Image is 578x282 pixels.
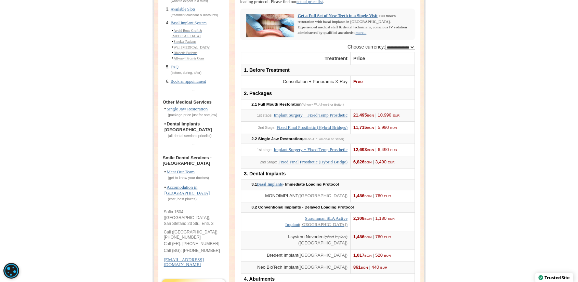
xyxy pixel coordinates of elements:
[375,234,383,239] span: 760
[375,159,386,164] span: 3,490
[173,40,196,43] a: Smoker Patients
[384,235,391,239] span: EUR
[355,30,366,35] a: more...
[165,113,217,117] span: (package price just for one jaw)
[375,253,383,258] span: 520
[375,216,386,221] span: 1,180
[373,234,374,239] span: |
[164,253,204,267] a: [EMAIL_ADDRESS][DOMAIN_NAME]
[172,41,173,43] img: dot.gif
[277,125,347,130] a: Fixed Final Prosthetic (Hybrid Bridges)
[172,30,173,32] img: dot.gif
[173,51,197,55] a: Diabetic Patients
[367,113,374,117] span: BGN
[367,126,374,130] span: BGN
[171,79,206,84] a: Book an appointment
[241,231,351,249] td: I-system Novodent
[241,52,351,65] th: Treatment
[244,171,412,177] h2: 3. Dental Implants
[171,13,218,17] span: (treatment calendar & discounts)
[173,56,204,60] a: All-on-4 Pros & Cons
[375,125,376,130] span: |
[350,76,415,88] td: Free
[173,45,210,49] span: With [MEDICAL_DATA]
[171,7,196,12] a: Available Slots
[172,57,173,59] img: dot.gif
[299,222,347,227] span: ([GEOGRAPHIC_DATA])
[353,265,387,270] span: 861
[353,159,395,164] span: 6,826
[364,217,371,220] span: BGN
[302,103,344,106] span: (All-on-4™, All-on-6 or Better)
[387,160,395,164] span: EUR
[278,159,347,164] a: Fixed Final Prosthetic (Hybrid Bridge)
[163,155,212,166] b: Smile Dental Services - [GEOGRAPHIC_DATA]
[353,125,397,130] span: 11,715
[390,148,397,152] span: EUR
[375,112,376,118] span: |
[241,190,351,202] td: MONOIMPLANT
[373,216,374,221] span: |
[167,106,208,111] a: Single Jaw Restoration
[251,205,412,210] h3: 3.2 Conventional Implants - Delayed Loading Protocol
[164,248,224,255] li: Call (BG): [PHONE_NUMBER]
[172,46,173,49] img: dot.gif
[364,254,371,257] span: BGN
[298,265,347,270] span: ([GEOGRAPHIC_DATA])
[165,171,166,173] img: dot.gif
[274,112,347,118] a: Implant Surgery + Fixed Temp Prosthetic
[172,52,173,54] img: dot.gif
[274,147,347,152] a: Implant Surgery + Fixed Temp Prosthetic
[165,121,212,132] b: Dental Implants [GEOGRAPHIC_DATA]
[244,68,412,73] h2: 1. Before Treatment
[165,123,166,125] img: dot.gif
[251,137,412,141] h3: 2.2 Single Jaw Restoration
[373,253,374,258] span: |
[285,216,347,227] a: Straumman SLA Active Implant([GEOGRAPHIC_DATA])
[298,253,347,258] span: ([GEOGRAPHIC_DATA])
[172,29,202,38] a: Avoid Bone Graft & [MEDICAL_DATA]
[302,137,344,141] span: (All-on-4™, All-on-6 or Better)
[325,235,347,239] span: (short implant)
[241,261,351,274] td: Neo BioTech Implant
[258,126,275,130] span: 2nd Stage:
[165,185,210,196] a: Accomodation in [GEOGRAPHIC_DATA]
[244,277,412,282] h2: 4. Abutments
[384,254,391,257] span: EUR
[364,194,371,198] span: BGN
[160,86,227,94] div: ...
[165,134,212,138] span: (all dental services pricelist)
[367,148,374,152] span: BGN
[163,99,212,105] b: Other Medical Services
[364,235,371,239] span: BGN
[251,182,412,187] h3: 3.1 - Immediate Loading Protocol
[244,91,412,96] h2: 2. Packages
[298,240,347,245] span: ([GEOGRAPHIC_DATA])
[353,193,391,198] span: 1,486
[298,13,378,19] a: Get a Full Set of New Teeth in a Single Visit
[384,194,391,198] span: EUR
[164,241,224,248] li: Call (FR): [PHONE_NUMBER]
[375,147,376,152] span: |
[245,13,298,39] img: BAr.permanent-thumb.jpg
[375,193,383,198] span: 760
[165,176,209,180] span: (get to know your doctors)
[241,249,351,261] td: Bredent Implant
[171,71,201,75] span: (before, during, after)
[353,234,391,239] span: 1,486
[361,266,368,269] span: BGN
[160,140,227,148] div: ...
[353,147,397,152] span: 12,693
[257,113,272,117] span: 1st stage:
[165,187,166,189] img: dot.gif
[240,43,415,50] div: Choose currency:
[380,266,387,269] span: EUR
[378,112,391,118] span: 10,990
[353,112,400,118] span: 21,495
[378,125,389,130] span: 5,990
[165,108,166,110] img: dot.gif
[350,52,415,65] th: Price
